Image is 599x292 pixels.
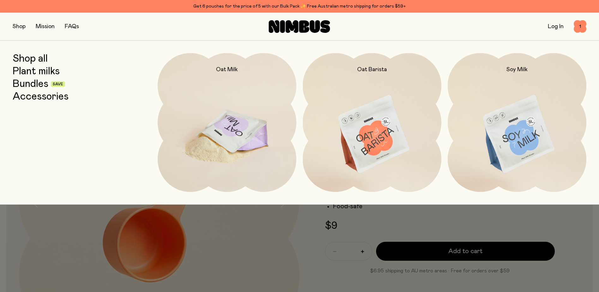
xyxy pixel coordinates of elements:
a: Oat Milk [158,53,296,192]
a: FAQs [65,24,79,29]
a: Shop all [13,53,48,64]
h2: Soy Milk [506,66,528,73]
a: Soy Milk [448,53,586,192]
a: Log In [548,24,564,29]
h2: Oat Milk [216,66,238,73]
a: Oat Barista [303,53,441,192]
div: Get 6 pouches for the price of 5 with our Bulk Pack ✨ Free Australian metro shipping for orders $59+ [13,3,586,10]
span: Save [53,82,63,86]
a: Mission [36,24,55,29]
button: 1 [574,20,586,33]
a: Bundles [13,78,48,90]
a: Accessories [13,91,69,102]
h2: Oat Barista [357,66,387,73]
a: Plant milks [13,66,60,77]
